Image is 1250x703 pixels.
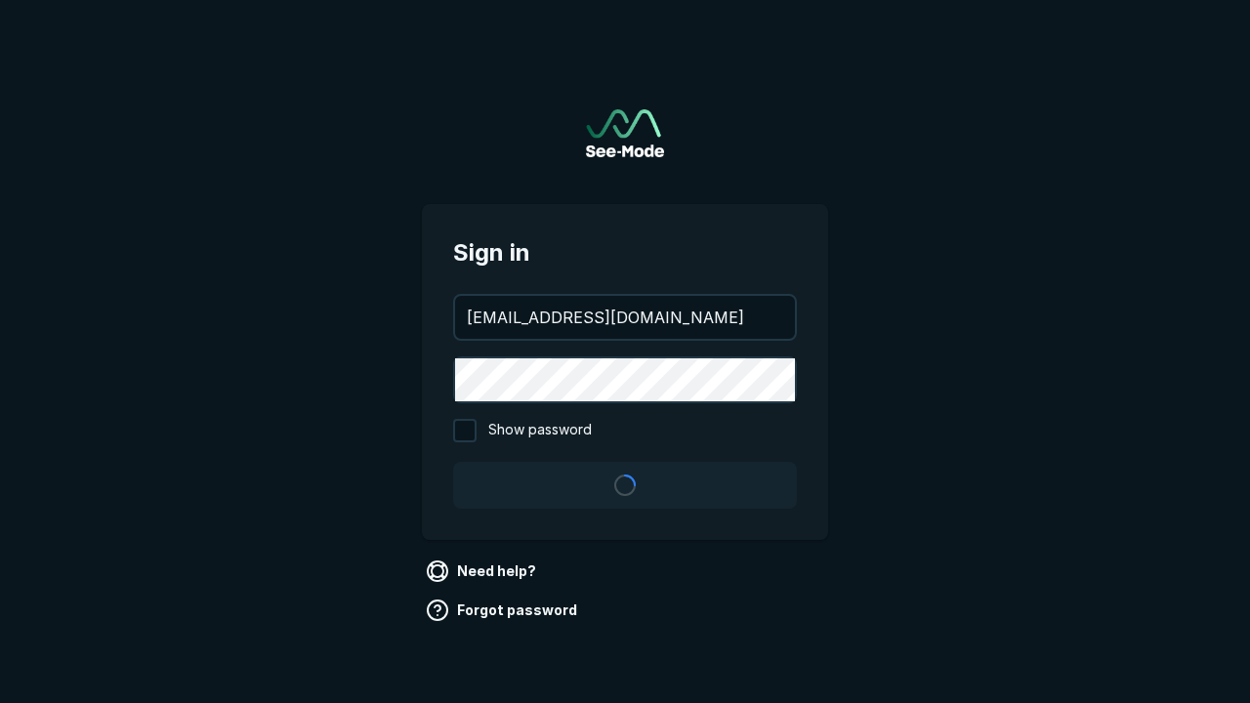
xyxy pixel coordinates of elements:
a: Forgot password [422,595,585,626]
a: Need help? [422,556,544,587]
img: See-Mode Logo [586,109,664,157]
span: Show password [488,419,592,442]
span: Sign in [453,235,797,270]
a: Go to sign in [586,109,664,157]
input: your@email.com [455,296,795,339]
